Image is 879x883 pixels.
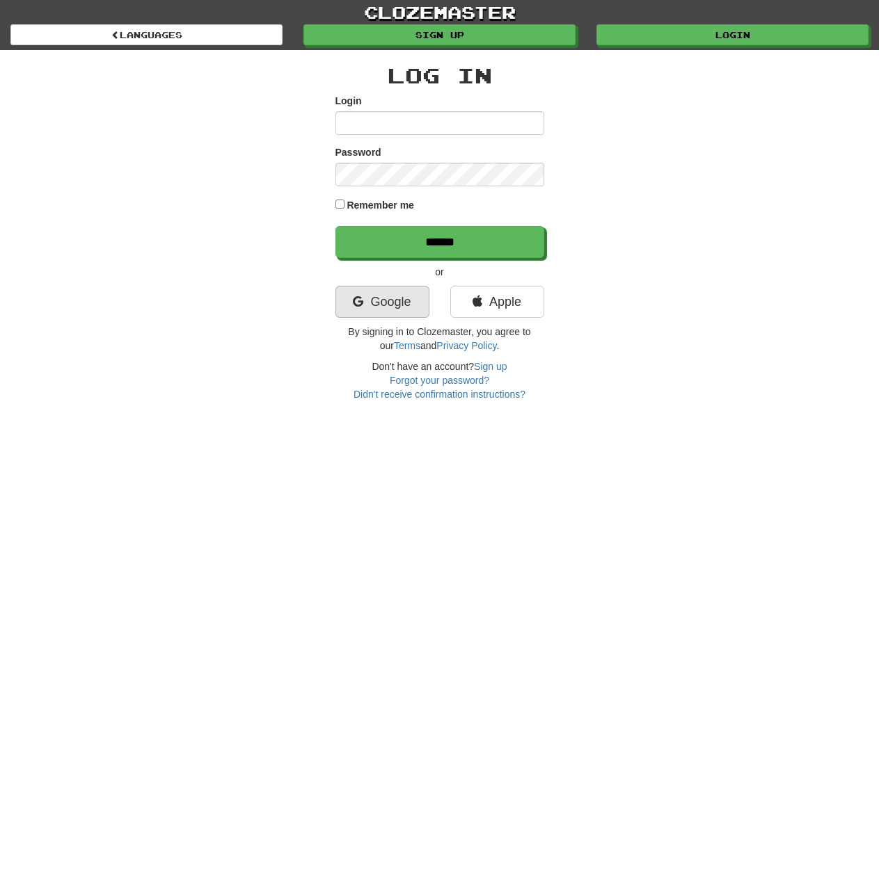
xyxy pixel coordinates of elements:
a: Apple [450,286,544,318]
a: Sign up [303,24,576,45]
p: By signing in to Clozemaster, you agree to our and . [335,325,544,353]
a: Terms [394,340,420,351]
div: Don't have an account? [335,359,544,401]
label: Remember me [347,198,414,212]
a: Languages [10,24,283,45]
p: or [335,265,544,279]
a: Login [596,24,869,45]
label: Login [335,94,362,108]
a: Privacy Policy [436,340,496,351]
a: Sign up [474,361,507,372]
label: Password [335,145,381,159]
a: Didn't receive confirmation instructions? [354,389,525,400]
h2: Log In [335,64,544,87]
a: Forgot your password? [390,375,489,386]
a: Google [335,286,429,318]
